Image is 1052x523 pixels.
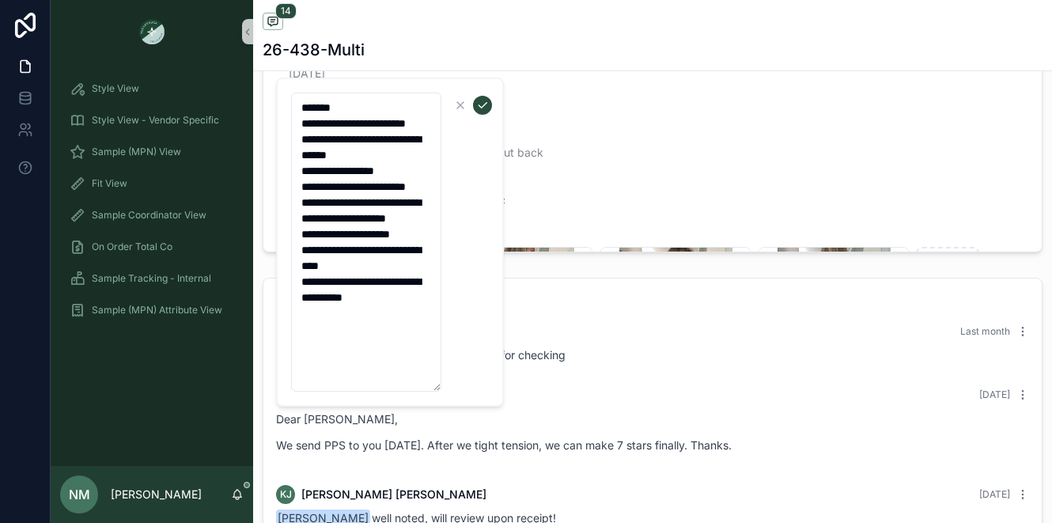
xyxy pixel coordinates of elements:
span: 14 [275,3,297,19]
span: Sample (MPN) Attribute View [92,304,222,316]
span: KJ [280,488,292,501]
span: Fit View [92,177,127,190]
h1: 26-438-Multi [263,39,365,61]
span: Sample (MPN) View [92,146,181,158]
span: NM [69,485,90,504]
a: Sample (MPN) View [60,138,244,166]
span: Sample Tracking - Internal [92,272,211,285]
span: Fit Photos [282,227,1023,240]
p: [PERSON_NAME] [111,487,202,502]
span: Last month [960,325,1010,337]
span: [DATE] [979,388,1010,400]
p: Dear [PERSON_NAME], [276,411,1029,427]
span: On Order Total Co [92,241,172,253]
a: Style View [60,74,244,103]
button: 14 [263,13,283,32]
div: scrollable content [51,63,253,345]
a: Fit View [60,169,244,198]
a: Sample Tracking - Internal [60,264,244,293]
span: Style View - Vendor Specific [92,114,219,127]
img: App logo [139,19,165,44]
a: Style View - Vendor Specific [60,106,244,135]
span: Sample Coordinator View [92,209,206,222]
a: Sample (MPN) Attribute View [60,296,244,324]
span: Style View [92,82,139,95]
a: On Order Total Co [60,233,244,261]
a: Sample Coordinator View [60,201,244,229]
span: [PERSON_NAME] [PERSON_NAME] [301,487,486,502]
span: [DATE] FIT STATUS: PPS, go to TOP -front neck drop 1/2" under, go BTS -keep chest as is -bottom o... [289,66,1016,208]
p: We send PPS to you [DATE]. After we tight tension, we can make 7 stars finally. Thanks. [276,437,1029,453]
span: [DATE] [979,488,1010,500]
